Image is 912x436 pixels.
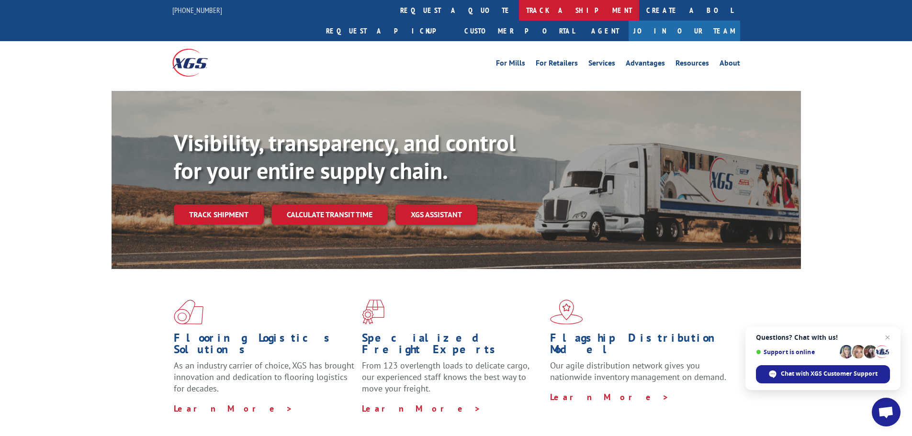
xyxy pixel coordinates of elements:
[174,300,203,324] img: xgs-icon-total-supply-chain-intelligence-red
[882,332,893,343] span: Close chat
[271,204,388,225] a: Calculate transit time
[872,398,901,426] div: Open chat
[172,5,222,15] a: [PHONE_NUMBER]
[550,332,731,360] h1: Flagship Distribution Model
[457,21,582,41] a: Customer Portal
[756,365,890,383] div: Chat with XGS Customer Support
[362,403,481,414] a: Learn More >
[550,300,583,324] img: xgs-icon-flagship-distribution-model-red
[588,59,615,70] a: Services
[550,391,669,402] a: Learn More >
[756,348,836,356] span: Support is online
[362,360,543,402] p: From 123 overlength loads to delicate cargo, our experienced staff knows the best way to move you...
[174,204,264,224] a: Track shipment
[362,300,384,324] img: xgs-icon-focused-on-flooring-red
[174,128,516,185] b: Visibility, transparency, and control for your entire supply chain.
[676,59,709,70] a: Resources
[781,369,878,378] span: Chat with XGS Customer Support
[550,360,726,382] span: Our agile distribution network gives you nationwide inventory management on demand.
[174,360,354,394] span: As an industry carrier of choice, XGS has brought innovation and dedication to flooring logistics...
[496,59,525,70] a: For Mills
[756,334,890,341] span: Questions? Chat with us!
[395,204,477,225] a: XGS ASSISTANT
[720,59,740,70] a: About
[626,59,665,70] a: Advantages
[174,403,293,414] a: Learn More >
[536,59,578,70] a: For Retailers
[174,332,355,360] h1: Flooring Logistics Solutions
[582,21,629,41] a: Agent
[319,21,457,41] a: Request a pickup
[629,21,740,41] a: Join Our Team
[362,332,543,360] h1: Specialized Freight Experts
